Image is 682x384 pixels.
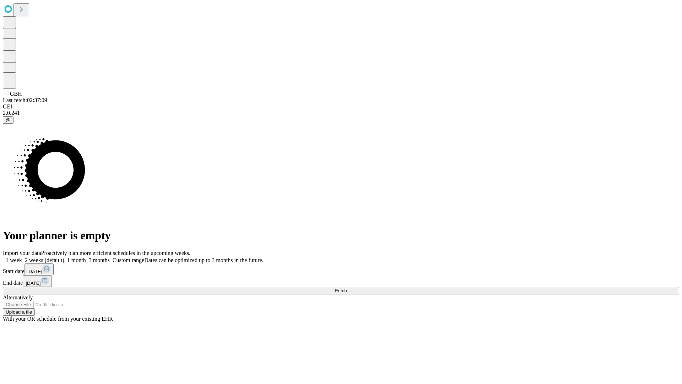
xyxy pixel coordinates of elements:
[26,281,40,286] span: [DATE]
[6,257,22,263] span: 1 week
[41,250,190,256] span: Proactively plan more efficient schedules in the upcoming weeks.
[3,308,35,316] button: Upload a file
[25,263,54,275] button: [DATE]
[113,257,144,263] span: Custom range
[25,257,64,263] span: 2 weeks (default)
[3,97,47,103] span: Last fetch: 02:37:09
[3,287,679,294] button: Fetch
[27,269,42,274] span: [DATE]
[3,316,113,322] span: With your OR schedule from your existing EHR
[335,288,347,293] span: Fetch
[67,257,86,263] span: 1 month
[3,229,679,242] h1: Your planner is empty
[3,275,679,287] div: End date
[3,110,679,116] div: 2.0.241
[3,103,679,110] div: GEI
[10,91,22,97] span: GBH
[3,116,13,124] button: @
[144,257,263,263] span: Dates can be optimized up to 3 months in the future.
[3,263,679,275] div: Start date
[3,250,41,256] span: Import your data
[89,257,110,263] span: 3 months
[3,294,33,300] span: Alternatively
[6,117,11,123] span: @
[23,275,52,287] button: [DATE]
